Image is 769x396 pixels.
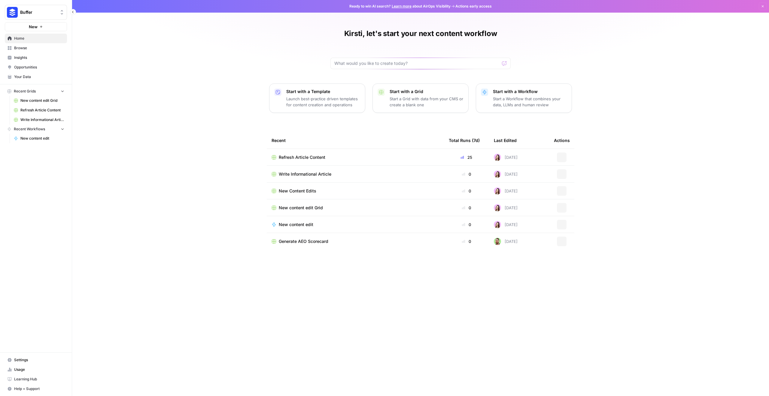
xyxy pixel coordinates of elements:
[29,24,38,30] span: New
[390,89,464,95] p: Start with a Grid
[493,96,567,108] p: Start a Workflow that combines your data, LLMs and human review
[494,154,518,161] div: [DATE]
[11,134,67,143] a: New content edit
[344,29,497,38] h1: Kirsti, let's start your next content workflow
[5,355,67,365] a: Settings
[272,171,439,177] a: Write Informational Article
[272,205,439,211] a: New content edit Grid
[449,205,484,211] div: 0
[5,365,67,374] a: Usage
[392,4,412,8] a: Learn more
[494,187,518,195] div: [DATE]
[272,132,439,149] div: Recent
[272,222,439,228] a: New content edit
[11,115,67,125] a: Write Informational Article
[279,171,331,177] span: Write Informational Article
[494,221,518,228] div: [DATE]
[494,171,518,178] div: [DATE]
[554,132,570,149] div: Actions
[14,376,64,382] span: Learning Hub
[272,188,439,194] a: New Content Edits
[494,204,518,211] div: [DATE]
[11,96,67,105] a: New content edit Grid
[449,154,484,160] div: 25
[286,96,360,108] p: Launch best-practice driven templates for content creation and operations
[286,89,360,95] p: Start with a Template
[7,7,18,18] img: Buffer Logo
[494,187,501,195] img: 6eohlkvfyuj7ut2wjerunczchyi7
[279,222,313,228] span: New content edit
[14,89,36,94] span: Recent Grids
[279,238,328,244] span: Generate AEO Scorecard
[494,238,501,245] img: h0tmkl8gkwk0b1sam96cuweejb2d
[5,62,67,72] a: Opportunities
[5,72,67,82] a: Your Data
[5,34,67,43] a: Home
[5,374,67,384] a: Learning Hub
[449,238,484,244] div: 0
[279,188,316,194] span: New Content Edits
[494,238,518,245] div: [DATE]
[14,386,64,391] span: Help + Support
[20,136,64,141] span: New content edit
[14,74,64,80] span: Your Data
[269,83,365,113] button: Start with a TemplateLaunch best-practice driven templates for content creation and operations
[5,384,67,394] button: Help + Support
[494,132,517,149] div: Last Edited
[349,4,451,9] span: Ready to win AI search? about AirOps Visibility
[334,60,500,66] input: What would you like to create today?
[455,4,492,9] span: Actions early access
[20,98,64,103] span: New content edit Grid
[11,105,67,115] a: Refresh Article Content
[5,5,67,20] button: Workspace: Buffer
[493,89,567,95] p: Start with a Workflow
[494,204,501,211] img: 6eohlkvfyuj7ut2wjerunczchyi7
[14,65,64,70] span: Opportunities
[14,126,45,132] span: Recent Workflows
[390,96,464,108] p: Start a Grid with data from your CMS or create a blank one
[20,107,64,113] span: Refresh Article Content
[272,238,439,244] a: Generate AEO Scorecard
[20,9,56,15] span: Buffer
[20,117,64,122] span: Write Informational Article
[14,36,64,41] span: Home
[14,357,64,363] span: Settings
[372,83,469,113] button: Start with a GridStart a Grid with data from your CMS or create a blank one
[14,55,64,60] span: Insights
[449,132,480,149] div: Total Runs (7d)
[494,221,501,228] img: 6eohlkvfyuj7ut2wjerunczchyi7
[449,222,484,228] div: 0
[494,171,501,178] img: 6eohlkvfyuj7ut2wjerunczchyi7
[14,45,64,51] span: Browse
[476,83,572,113] button: Start with a WorkflowStart a Workflow that combines your data, LLMs and human review
[5,22,67,31] button: New
[5,43,67,53] a: Browse
[272,154,439,160] a: Refresh Article Content
[5,87,67,96] button: Recent Grids
[449,188,484,194] div: 0
[494,154,501,161] img: 6eohlkvfyuj7ut2wjerunczchyi7
[5,125,67,134] button: Recent Workflows
[449,171,484,177] div: 0
[279,205,323,211] span: New content edit Grid
[14,367,64,372] span: Usage
[279,154,325,160] span: Refresh Article Content
[5,53,67,62] a: Insights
